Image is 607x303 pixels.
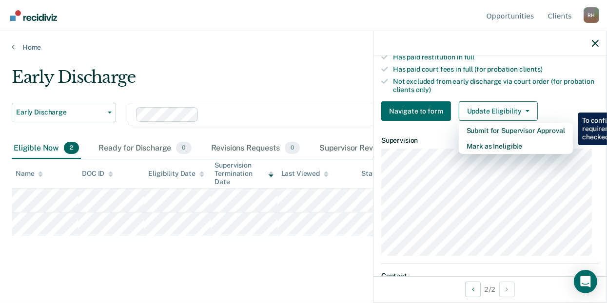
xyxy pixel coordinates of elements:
div: DOC ID [82,170,113,178]
div: R H [584,7,599,23]
div: Early Discharge [12,67,558,95]
span: 0 [285,142,300,154]
span: only) [416,86,431,94]
span: full [464,53,474,61]
button: Submit for Supervisor Approval [459,123,573,138]
div: Open Intercom Messenger [574,270,597,293]
button: Update Eligibility [459,101,538,121]
div: Last Viewed [281,170,329,178]
button: Next Opportunity [499,282,515,297]
div: Eligible Now [12,138,81,159]
div: Not excluded from early discharge via court order (for probation clients [393,77,599,94]
button: Profile dropdown button [584,7,599,23]
span: Early Discharge [16,108,104,116]
div: Dropdown Menu [459,123,573,154]
button: Mark as Ineligible [459,138,573,154]
dt: Supervision [381,136,599,145]
button: Navigate to form [381,101,451,121]
span: 2 [64,142,79,154]
div: Status [361,170,382,178]
span: clients) [519,65,543,73]
div: Revisions Requests [209,138,302,159]
div: Has paid court fees in full (for probation [393,65,599,74]
div: Name [16,170,43,178]
div: 2 / 2 [373,276,607,302]
div: Eligibility Date [148,170,204,178]
div: Ready for Discharge [97,138,193,159]
a: Home [12,43,595,52]
img: Recidiviz [10,10,57,21]
span: 0 [176,142,191,154]
div: Supervisor Review [317,138,408,159]
dt: Contact [381,272,599,280]
div: Has paid restitution in [393,53,599,61]
button: Previous Opportunity [465,282,481,297]
a: Navigate to form link [381,101,455,121]
div: Supervision Termination Date [215,161,273,186]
